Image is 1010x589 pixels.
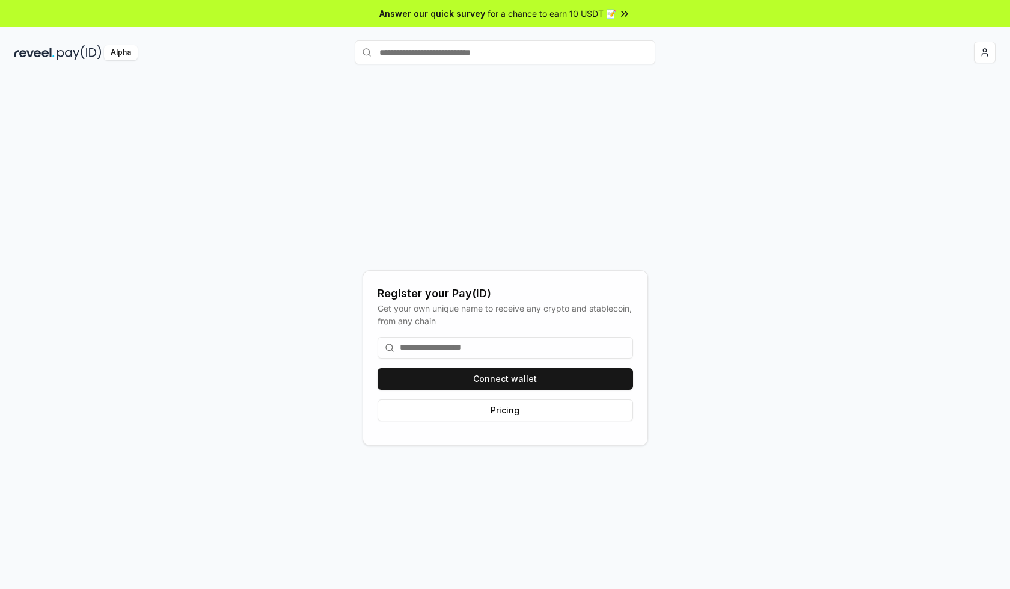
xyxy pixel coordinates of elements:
[104,45,138,60] div: Alpha
[378,302,633,327] div: Get your own unique name to receive any crypto and stablecoin, from any chain
[57,45,102,60] img: pay_id
[488,7,616,20] span: for a chance to earn 10 USDT 📝
[14,45,55,60] img: reveel_dark
[379,7,485,20] span: Answer our quick survey
[378,399,633,421] button: Pricing
[378,368,633,390] button: Connect wallet
[378,285,633,302] div: Register your Pay(ID)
